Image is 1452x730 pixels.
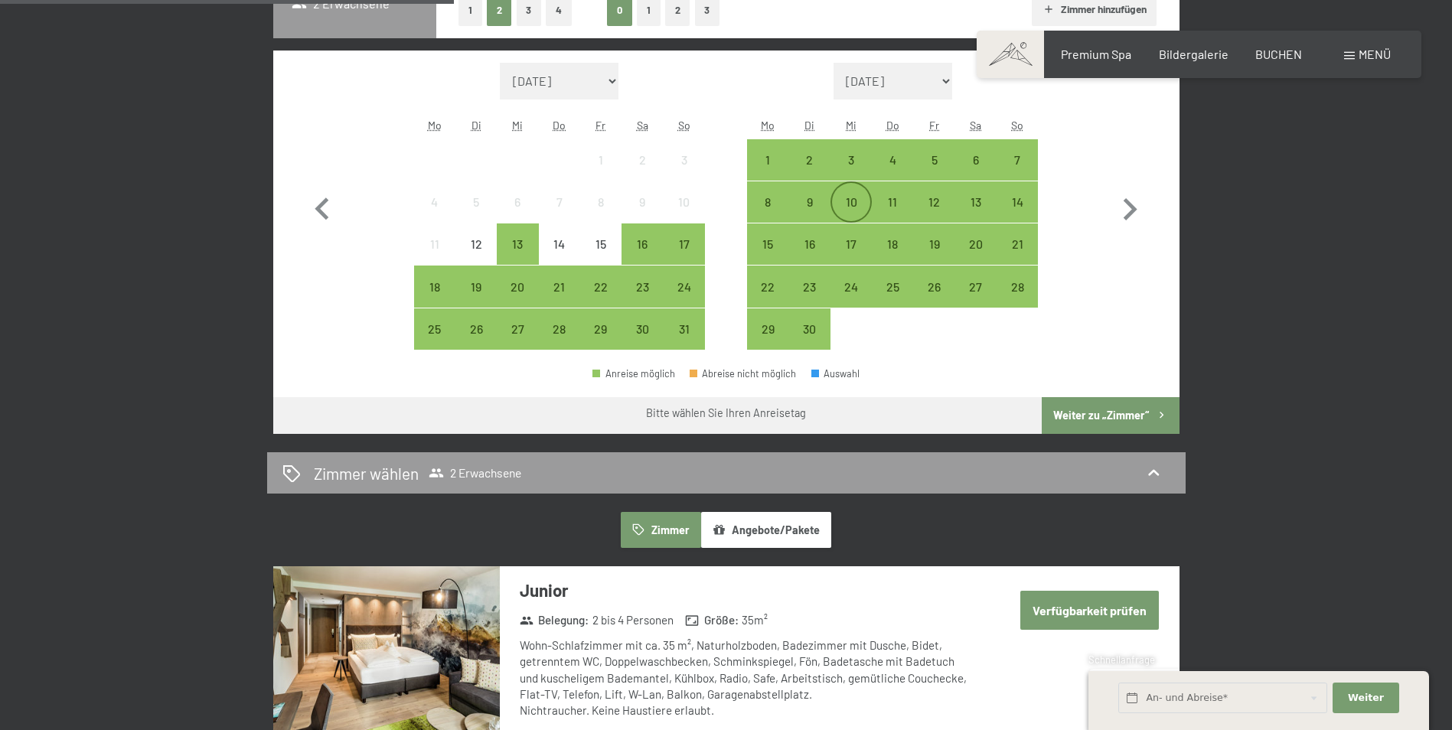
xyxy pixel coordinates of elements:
div: Thu Sep 04 2025 [872,139,913,181]
div: Anreise möglich [747,181,788,223]
div: 10 [832,196,870,234]
button: Weiter [1333,683,1398,714]
div: Anreise möglich [789,139,830,181]
div: 18 [416,281,454,319]
div: Anreise möglich [414,266,455,307]
div: Anreise nicht möglich [539,223,580,265]
div: Sat Aug 23 2025 [622,266,663,307]
div: 25 [873,281,912,319]
div: 10 [664,196,703,234]
div: Anreise möglich [997,139,1038,181]
div: Mon Sep 01 2025 [747,139,788,181]
div: Anreise möglich [747,223,788,265]
abbr: Donnerstag [553,119,566,132]
abbr: Mittwoch [512,119,523,132]
div: 28 [540,323,579,361]
div: Sat Aug 30 2025 [622,308,663,350]
div: Fri Aug 15 2025 [580,223,622,265]
button: Zimmer [621,512,700,547]
div: Anreise möglich [455,308,497,350]
div: Anreise möglich [830,266,872,307]
div: 26 [457,323,495,361]
button: Angebote/Pakete [701,512,831,547]
div: Anreise nicht möglich [455,223,497,265]
div: 13 [498,238,537,276]
div: Sat Aug 02 2025 [622,139,663,181]
div: Bitte wählen Sie Ihren Anreisetag [646,406,806,421]
div: Anreise nicht möglich [414,181,455,223]
div: 31 [664,323,703,361]
div: 26 [915,281,953,319]
h3: Junior [520,578,975,602]
div: Anreise möglich [497,308,538,350]
div: Thu Aug 21 2025 [539,266,580,307]
div: 12 [915,196,953,234]
div: Wohn-Schlafzimmer mit ca. 35 m², Naturholzboden, Badezimmer mit Dusche, Bidet, getrenntem WC, Dop... [520,637,975,719]
div: Anreise nicht möglich [580,139,622,181]
div: Fri Aug 01 2025 [580,139,622,181]
div: Anreise möglich [955,223,997,265]
div: 17 [832,238,870,276]
abbr: Samstag [637,119,648,132]
div: Sun Aug 10 2025 [663,181,704,223]
div: 16 [623,238,661,276]
div: Fri Aug 08 2025 [580,181,622,223]
div: Fri Aug 29 2025 [580,308,622,350]
div: 3 [664,154,703,192]
div: Tue Sep 23 2025 [789,266,830,307]
div: 5 [915,154,953,192]
div: Anreise möglich [580,266,622,307]
div: Thu Sep 18 2025 [872,223,913,265]
div: 6 [957,154,995,192]
div: 27 [957,281,995,319]
button: Vorheriger Monat [300,63,344,350]
div: Thu Aug 28 2025 [539,308,580,350]
div: Anreise nicht möglich [455,181,497,223]
div: Anreise möglich [913,139,954,181]
div: 30 [623,323,661,361]
div: 21 [998,238,1036,276]
div: Anreise möglich [663,308,704,350]
div: Tue Aug 19 2025 [455,266,497,307]
div: Anreise möglich [830,139,872,181]
div: 6 [498,196,537,234]
div: 4 [416,196,454,234]
div: Fri Sep 19 2025 [913,223,954,265]
div: Wed Sep 24 2025 [830,266,872,307]
div: Sun Sep 28 2025 [997,266,1038,307]
div: 8 [582,196,620,234]
div: Anreise möglich [789,181,830,223]
div: Anreise möglich [622,223,663,265]
div: 4 [873,154,912,192]
div: 13 [957,196,995,234]
div: Anreise nicht möglich [622,139,663,181]
div: Abreise nicht möglich [690,369,797,379]
span: 35 m² [742,612,768,628]
div: Anreise nicht möglich [663,181,704,223]
a: Bildergalerie [1159,47,1228,61]
div: Anreise möglich [913,266,954,307]
div: Sun Sep 14 2025 [997,181,1038,223]
div: Wed Sep 10 2025 [830,181,872,223]
div: 5 [457,196,495,234]
div: 29 [749,323,787,361]
div: 14 [998,196,1036,234]
div: Thu Sep 11 2025 [872,181,913,223]
div: Anreise nicht möglich [580,223,622,265]
div: 17 [664,238,703,276]
div: Anreise möglich [955,266,997,307]
div: 28 [998,281,1036,319]
div: Sun Aug 31 2025 [663,308,704,350]
div: 2 [623,154,661,192]
div: 22 [582,281,620,319]
div: Fri Sep 26 2025 [913,266,954,307]
div: 24 [664,281,703,319]
abbr: Donnerstag [886,119,899,132]
div: Tue Sep 09 2025 [789,181,830,223]
div: Anreise möglich [622,266,663,307]
div: Wed Sep 03 2025 [830,139,872,181]
div: Tue Aug 12 2025 [455,223,497,265]
div: Anreise nicht möglich [414,223,455,265]
div: Wed Sep 17 2025 [830,223,872,265]
div: 29 [582,323,620,361]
